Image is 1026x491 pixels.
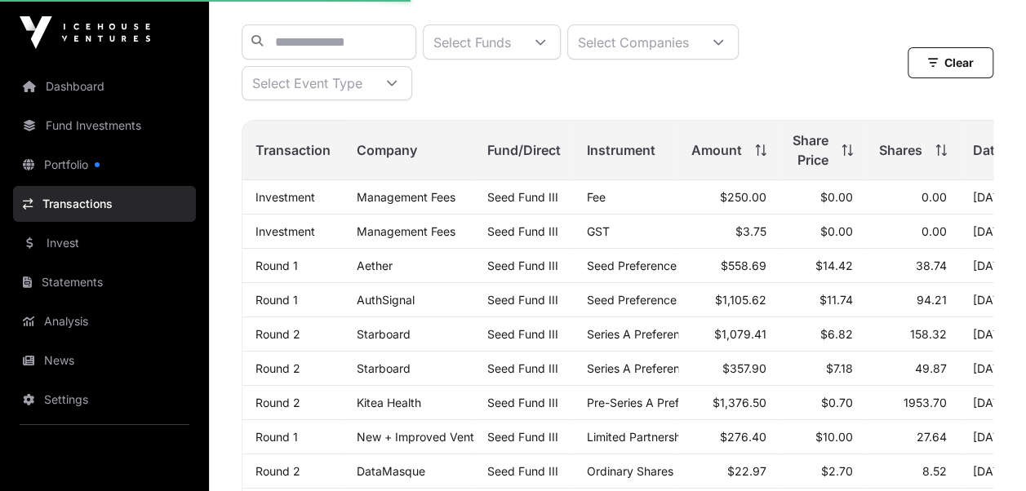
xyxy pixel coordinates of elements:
a: Round 2 [255,396,300,409]
a: Round 2 [255,327,300,341]
span: Ordinary Shares [587,464,673,478]
span: Share Price [793,130,828,170]
span: 27.64 [917,430,947,444]
span: Instrument [587,140,655,160]
span: 49.87 [915,361,947,375]
span: $14.42 [815,259,853,272]
span: 8.52 [922,464,947,478]
td: $357.90 [678,352,779,386]
span: 1953.70 [904,396,947,409]
a: Kitea Health [357,396,421,409]
span: $0.70 [821,396,853,409]
p: Management Fees [357,224,461,238]
span: 38.74 [916,259,947,272]
a: Statements [13,264,196,300]
a: Invest [13,225,196,261]
a: AuthSignal [357,293,415,307]
td: $1,079.41 [678,317,779,352]
a: Investment [255,190,315,204]
span: $0.00 [820,224,853,238]
button: Clear [908,47,993,78]
td: $250.00 [678,180,779,215]
p: Management Fees [357,190,461,204]
a: Seed Fund III [487,361,558,375]
a: Starboard [357,327,411,341]
div: Select Companies [568,25,699,59]
a: Round 1 [255,430,298,444]
span: $6.82 [820,327,853,341]
span: $0.00 [820,190,853,204]
a: DataMasque [357,464,425,478]
td: $558.69 [678,249,779,283]
td: $276.40 [678,420,779,454]
td: $22.97 [678,454,779,489]
a: Investment [255,224,315,238]
span: $2.70 [821,464,853,478]
a: Starboard [357,361,411,375]
span: Date [973,140,1002,160]
td: $3.75 [678,215,779,249]
span: Limited Partnership Units [587,430,721,444]
span: Seed Preference Shares [587,259,717,272]
a: Aether [357,259,393,272]
a: Seed Fund III [487,464,558,478]
span: Series A Preference Shares [587,361,733,375]
a: News [13,343,196,378]
span: Transaction [255,140,331,160]
span: Fee [587,190,606,204]
span: GST [587,224,610,238]
td: $1,376.50 [678,386,779,420]
span: $7.18 [826,361,853,375]
a: Seed Fund III [487,293,558,307]
span: Pre-Series A Preference Shares [587,396,756,409]
span: Company [357,140,417,160]
span: Seed Preference Shares [587,293,717,307]
iframe: Chat Widget [944,413,1026,491]
td: $1,105.62 [678,283,779,317]
a: Dashboard [13,69,196,104]
span: Fund/Direct [487,140,561,160]
img: Icehouse Ventures Logo [20,16,150,49]
a: Settings [13,382,196,418]
span: 94.21 [917,293,947,307]
a: Fund Investments [13,108,196,144]
a: Analysis [13,303,196,339]
a: Round 1 [255,259,298,272]
span: Shares [879,140,922,160]
a: Round 1 [255,293,298,307]
span: $11.74 [819,293,853,307]
span: 0.00 [922,224,947,238]
span: $10.00 [815,430,853,444]
span: 158.32 [910,327,947,341]
a: Seed Fund III [487,190,558,204]
div: Select Funds [424,25,521,59]
a: New + Improved Ventures [357,430,497,444]
a: Seed Fund III [487,396,558,409]
a: Seed Fund III [487,224,558,238]
a: Seed Fund III [487,259,558,272]
div: Select Event Type [242,67,372,100]
span: Amount [691,140,742,160]
a: Round 2 [255,464,300,478]
a: Seed Fund III [487,327,558,341]
a: Portfolio [13,147,196,183]
a: Transactions [13,186,196,222]
a: Round 2 [255,361,300,375]
a: Seed Fund III [487,430,558,444]
span: Series A Preference Shares [587,327,733,341]
span: 0.00 [922,190,947,204]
